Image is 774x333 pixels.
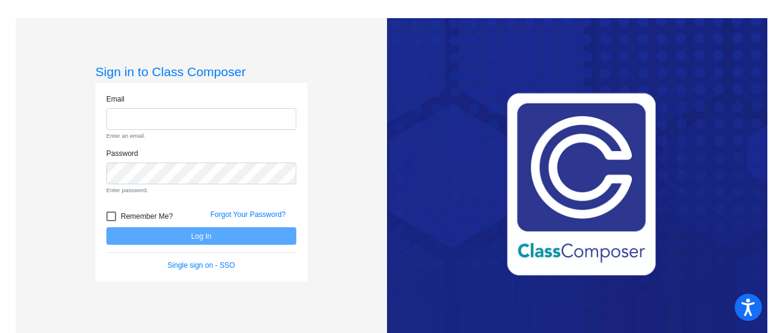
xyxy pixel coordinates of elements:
[167,261,235,270] a: Single sign on - SSO
[106,132,296,140] small: Enter an email.
[106,148,138,159] label: Password
[96,64,307,79] h3: Sign in to Class Composer
[106,94,125,105] label: Email
[210,210,286,219] a: Forgot Your Password?
[121,209,173,224] span: Remember Me?
[106,186,296,195] small: Enter password.
[106,227,296,245] button: Log In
